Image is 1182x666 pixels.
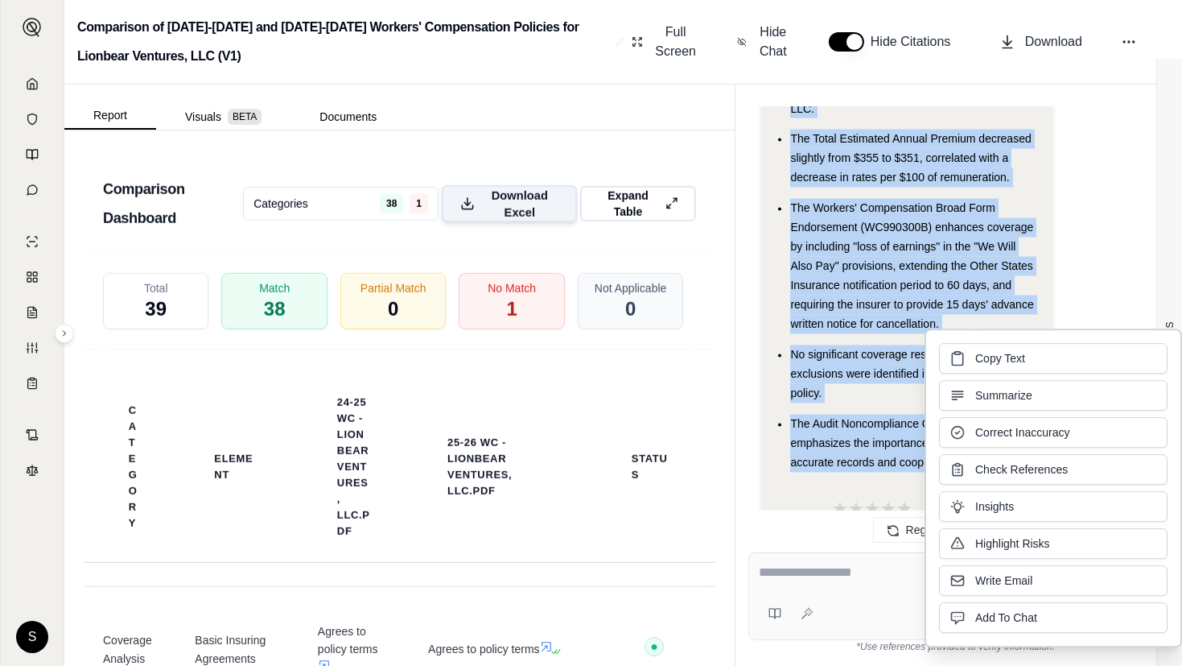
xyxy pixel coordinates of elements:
[144,280,168,296] span: Total
[873,517,1039,543] button: Regenerate Response
[442,185,577,222] button: Download Excel
[77,13,609,71] h2: Comparison of [DATE]-[DATE] and [DATE]-[DATE] Workers' Compensation Policies for Lionbear Venture...
[975,350,1025,366] span: Copy Text
[488,280,536,296] span: No Match
[10,454,54,486] a: Legal Search Engine
[993,26,1089,58] button: Download
[228,109,262,125] span: BETA
[481,187,558,221] span: Download Excel
[939,528,1168,559] button: Highlight Risks
[756,23,790,61] span: Hide Chat
[645,637,664,662] button: ●
[790,349,1035,400] span: No significant coverage restrictions or broadened exclusions were identified in the [DATE]-[DATE]...
[428,425,574,509] th: 25-26 WC - Lionbear Ventures, LLC.pdf
[1025,32,1082,52] span: Download
[243,187,439,221] button: Categories381
[10,174,54,206] a: Chat
[975,610,1037,626] span: Add To Chat
[939,491,1168,522] button: Insights
[10,296,54,329] a: Claim Coverage
[906,523,1019,536] span: Regenerate Response
[10,367,54,399] a: Coverage Table
[156,104,290,130] button: Visuals
[64,102,156,130] button: Report
[259,280,290,296] span: Match
[595,280,667,296] span: Not Applicable
[10,261,54,293] a: Policy Comparisons
[380,194,403,213] span: 38
[410,194,428,213] span: 1
[16,11,48,43] button: Expand sidebar
[195,441,279,493] th: Element
[975,573,1032,589] span: Write Email
[23,18,42,37] img: Expand sidebar
[790,25,1015,115] span: The core policy provisions and most endorsements are consistent between the [DATE]-[DATE] and [DA...
[625,16,705,68] button: Full Screen
[975,498,1014,515] span: Insights
[253,196,308,212] span: Categories
[428,640,574,659] span: Agrees to policy terms
[264,296,286,322] span: 38
[790,418,1029,470] span: The Audit Noncompliance Charge Endorsement emphasizes the importance of maintaining accurate reco...
[731,16,797,68] button: Hide Chat
[16,621,48,653] div: S
[975,424,1069,441] span: Correct Inaccuracy
[612,441,690,493] th: Status
[10,139,54,171] a: Prompt Library
[650,640,658,653] span: ●
[975,387,1032,403] span: Summarize
[871,32,961,52] span: Hide Citations
[506,296,517,322] span: 1
[10,103,54,135] a: Documents Vault
[598,188,659,220] span: Expand Table
[10,419,54,451] a: Contract Analysis
[145,296,167,322] span: 39
[580,186,697,221] button: Expand Table
[774,506,826,538] button: Copy
[625,296,636,322] span: 0
[939,454,1168,485] button: Check References
[975,461,1068,478] span: Check References
[939,602,1168,633] button: Add To Chat
[790,202,1033,331] span: The Workers' Compensation Broad Form Endorsement (WC990300B) enhances coverage by including "loss...
[939,343,1168,374] button: Copy Text
[360,280,426,296] span: Partial Match
[939,417,1168,448] button: Correct Inaccuracy
[290,104,406,130] button: Documents
[1163,321,1176,379] span: CONTENTS
[748,640,1163,653] div: *Use references provided to verify information.
[10,332,54,364] a: Custom Report
[653,23,698,61] span: Full Screen
[388,296,398,322] span: 0
[939,565,1168,596] button: Write Email
[55,324,74,343] button: Expand sidebar
[10,225,54,258] a: Single Policy
[103,175,243,234] h3: Comparison Dashboard
[318,385,389,549] th: 24-25 WC - Lionbear Ventures, LLC.pdf
[109,393,157,541] th: Category
[939,380,1168,411] button: Summarize
[790,133,1031,184] span: The Total Estimated Annual Premium decreased slightly from $355 to $351, correlated with a decrea...
[975,536,1050,552] span: Highlight Risks
[10,68,54,100] a: Home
